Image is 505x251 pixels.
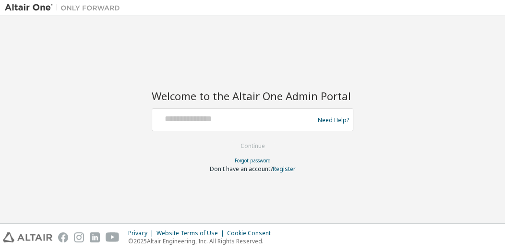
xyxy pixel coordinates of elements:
[128,229,156,237] div: Privacy
[106,232,120,242] img: youtube.svg
[210,165,273,173] span: Don't have an account?
[235,157,271,164] a: Forgot password
[273,165,296,173] a: Register
[5,3,125,12] img: Altair One
[152,89,353,103] h2: Welcome to the Altair One Admin Portal
[90,232,100,242] img: linkedin.svg
[74,232,84,242] img: instagram.svg
[227,229,277,237] div: Cookie Consent
[3,232,52,242] img: altair_logo.svg
[128,237,277,245] p: © 2025 Altair Engineering, Inc. All Rights Reserved.
[156,229,227,237] div: Website Terms of Use
[58,232,68,242] img: facebook.svg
